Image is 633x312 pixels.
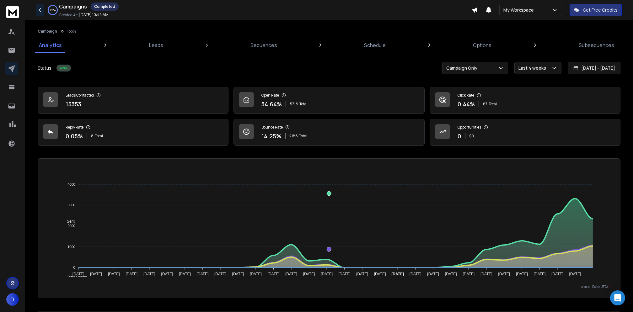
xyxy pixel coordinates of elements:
p: Opportunities [458,125,481,130]
span: Total [299,102,308,107]
a: Schedule [360,38,389,53]
tspan: [DATE] [250,272,262,276]
span: Total [489,102,497,107]
tspan: 1000 [67,245,75,249]
tspan: [DATE] [410,272,421,276]
a: Options [469,38,495,53]
span: Total [95,134,103,139]
p: $ 0 [469,134,474,139]
h1: Campaigns [59,3,87,10]
p: Leads Contacted [66,93,94,98]
p: 0.05 % [66,132,83,140]
tspan: [DATE] [391,272,404,276]
div: Completed [91,3,119,11]
a: Bounce Rate14.25%2188Total [233,119,424,146]
p: [DATE] 10:44 AM [79,12,109,17]
button: Get Free Credits [570,4,622,16]
a: Sequences [247,38,281,53]
tspan: [DATE] [551,272,563,276]
p: Bounce Rate [261,125,283,130]
tspan: [DATE] [498,272,510,276]
p: Click Rate [458,93,474,98]
tspan: [DATE] [321,272,333,276]
tspan: [DATE] [196,272,208,276]
tspan: [DATE] [72,272,84,276]
span: Total [299,134,307,139]
tspan: [DATE] [374,272,386,276]
tspan: [DATE] [179,272,191,276]
span: Total Opens [62,275,87,279]
a: Click Rate0.44%67Total [430,87,620,114]
a: Leads Contacted15353 [38,87,228,114]
tspan: [DATE] [232,272,244,276]
p: 15353 [66,100,81,108]
div: Active [56,65,71,71]
a: Subsequences [575,38,618,53]
tspan: [DATE] [516,272,528,276]
tspan: 3000 [67,203,75,207]
a: Reply Rate0.05%8Total [38,119,228,146]
a: Opportunities0$0 [430,119,620,146]
p: Open Rate [261,93,279,98]
tspan: [DATE] [143,272,155,276]
p: 0.44 % [458,100,475,108]
tspan: 2000 [67,224,75,228]
span: 67 [483,102,487,107]
tspan: [DATE] [427,272,439,276]
button: D [6,293,19,306]
tspan: [DATE] [285,272,297,276]
p: Reply Rate [66,125,83,130]
p: Analytics [39,41,62,49]
a: Leads [145,38,167,53]
tspan: [DATE] [303,272,315,276]
tspan: [DATE] [445,272,457,276]
p: 34.64 % [261,100,282,108]
p: Options [473,41,491,49]
p: x-axis : Date(UTC) [48,284,610,289]
div: Open Intercom Messenger [610,290,625,305]
span: 8 [91,134,94,139]
span: Sent [62,219,75,224]
span: 2188 [289,134,298,139]
tspan: [DATE] [126,272,137,276]
p: Status: [38,65,53,71]
tspan: 0 [73,266,75,269]
tspan: [DATE] [480,272,492,276]
tspan: [DATE] [90,272,102,276]
tspan: [DATE] [339,272,351,276]
p: Campaign Only [446,65,480,71]
p: Leads [149,41,163,49]
tspan: [DATE] [161,272,173,276]
tspan: [DATE] [534,272,546,276]
a: Open Rate34.64%5318Total [233,87,424,114]
img: logo [6,6,19,18]
p: 0 [458,132,461,140]
tspan: 4000 [67,182,75,186]
button: Campaign [38,29,57,34]
a: Analytics [35,38,66,53]
tspan: [DATE] [356,272,368,276]
p: 1oo% [67,29,76,34]
tspan: [DATE] [463,272,475,276]
p: Subsequences [579,41,614,49]
p: Get Free Credits [583,7,618,13]
button: [DATE] - [DATE] [568,62,620,74]
p: Schedule [364,41,386,49]
p: My Workspace [503,7,536,13]
p: Sequences [250,41,277,49]
p: 14.25 % [261,132,281,140]
tspan: [DATE] [214,272,226,276]
p: 100 % [50,8,56,12]
p: Last 4 weeks [518,65,549,71]
tspan: [DATE] [268,272,280,276]
tspan: [DATE] [108,272,120,276]
span: 5318 [290,102,298,107]
p: Created At: [59,13,78,18]
tspan: [DATE] [569,272,581,276]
